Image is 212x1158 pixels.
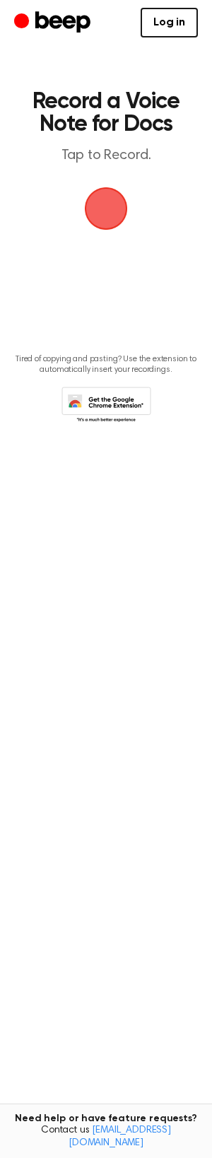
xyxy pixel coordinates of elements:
span: Contact us [8,1125,204,1150]
p: Tap to Record. [25,147,187,165]
a: Beep [14,9,94,37]
a: Log in [141,8,198,37]
p: Tired of copying and pasting? Use the extension to automatically insert your recordings. [11,354,201,375]
a: [EMAIL_ADDRESS][DOMAIN_NAME] [69,1125,171,1148]
img: Beep Logo [85,187,127,230]
h1: Record a Voice Note for Docs [25,90,187,136]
